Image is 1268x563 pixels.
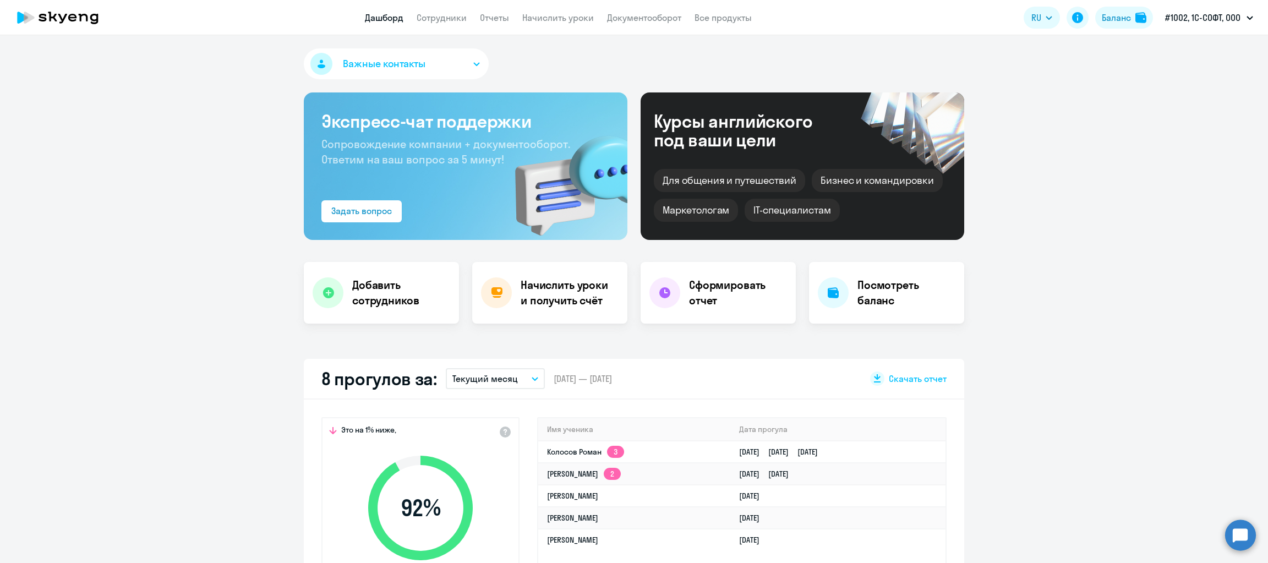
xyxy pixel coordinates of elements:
[607,446,624,458] app-skyeng-badge: 3
[695,12,752,23] a: Все продукты
[538,418,730,441] th: Имя ученика
[730,418,945,441] th: Дата прогула
[547,447,624,457] a: Колосов Роман3
[1095,7,1153,29] button: Балансbalance
[321,137,570,166] span: Сопровождение компании + документооборот. Ответим на ваш вопрос за 5 минут!
[446,368,545,389] button: Текущий месяц
[1160,4,1259,31] button: #1002, 1С-СОФТ, ООО
[321,200,402,222] button: Задать вопрос
[352,277,450,308] h4: Добавить сотрудников
[547,535,598,545] a: [PERSON_NAME]
[739,513,768,523] a: [DATE]
[812,169,943,192] div: Бизнес и командировки
[321,110,610,132] h3: Экспресс-чат поддержки
[321,368,437,390] h2: 8 прогулов за:
[304,48,489,79] button: Важные контакты
[654,169,805,192] div: Для общения и путешествий
[365,12,403,23] a: Дашборд
[739,469,797,479] a: [DATE][DATE]
[417,12,467,23] a: Сотрудники
[522,12,594,23] a: Начислить уроки
[689,277,787,308] h4: Сформировать отчет
[739,535,768,545] a: [DATE]
[739,491,768,501] a: [DATE]
[889,373,947,385] span: Скачать отчет
[739,447,827,457] a: [DATE][DATE][DATE]
[357,495,484,521] span: 92 %
[607,12,681,23] a: Документооборот
[547,491,598,501] a: [PERSON_NAME]
[499,116,627,240] img: bg-img
[547,513,598,523] a: [PERSON_NAME]
[857,277,955,308] h4: Посмотреть баланс
[1102,11,1131,24] div: Баланс
[1031,11,1041,24] span: RU
[554,373,612,385] span: [DATE] — [DATE]
[452,372,518,385] p: Текущий месяц
[1165,11,1240,24] p: #1002, 1С-СОФТ, ООО
[654,112,842,149] div: Курсы английского под ваши цели
[604,468,621,480] app-skyeng-badge: 2
[331,204,392,217] div: Задать вопрос
[521,277,616,308] h4: Начислить уроки и получить счёт
[343,57,425,71] span: Важные контакты
[1024,7,1060,29] button: RU
[1135,12,1146,23] img: balance
[480,12,509,23] a: Отчеты
[745,199,839,222] div: IT-специалистам
[547,469,621,479] a: [PERSON_NAME]2
[341,425,396,438] span: Это на 1% ниже,
[654,199,738,222] div: Маркетологам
